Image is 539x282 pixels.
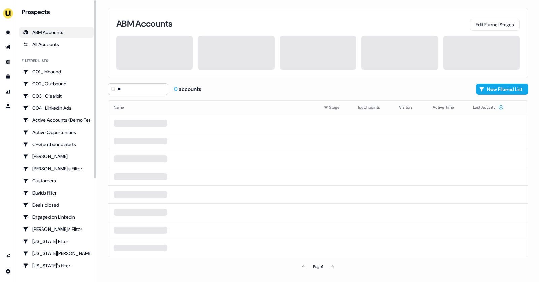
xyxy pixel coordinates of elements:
div: [US_STATE][PERSON_NAME] [23,250,90,257]
div: 004_LinkedIn Ads [23,105,90,111]
a: Go to prospects [3,27,13,38]
button: Touchpoints [357,101,388,113]
div: [PERSON_NAME] [23,153,90,160]
div: accounts [174,85,201,93]
a: Go to Georgia Filter [19,236,94,247]
a: Go to C+G outbound alerts [19,139,94,150]
a: Go to Geneviève's Filter [19,224,94,235]
a: Go to Charlotte Stone [19,151,94,162]
div: Page 1 [313,263,323,270]
a: Go to 003_Clearbit [19,91,94,101]
a: Go to Georgia Slack [19,248,94,259]
button: Last Activity [473,101,504,113]
div: 003_Clearbit [23,93,90,99]
a: Go to Engaged on LinkedIn [19,212,94,222]
a: Go to Customers [19,175,94,186]
a: Go to outbound experience [3,42,13,52]
div: Customers [23,177,90,184]
a: Go to Davids filter [19,187,94,198]
div: All Accounts [23,41,90,48]
button: Visitors [399,101,421,113]
a: Go to 002_Outbound [19,78,94,89]
a: Go to 001_Inbound [19,66,94,77]
a: Go to templates [3,71,13,82]
button: Edit Funnel Stages [470,19,520,31]
div: ABM Accounts [23,29,90,36]
div: Deals closed [23,202,90,208]
div: C+G outbound alerts [23,141,90,148]
h3: ABM Accounts [116,19,172,28]
a: Go to Active Accounts (Demo Test) [19,115,94,126]
div: Prospects [22,8,94,16]
div: [PERSON_NAME]'s Filter [23,226,90,233]
div: Active Accounts (Demo Test) [23,117,90,124]
div: 002_Outbound [23,80,90,87]
a: Go to Charlotte's Filter [19,163,94,174]
a: Go to Inbound [3,57,13,67]
div: Stage [324,104,347,111]
button: New Filtered List [476,84,528,95]
a: ABM Accounts [19,27,94,38]
th: Name [108,101,318,114]
a: All accounts [19,39,94,50]
span: 0 [174,85,179,93]
div: Filtered lists [22,58,48,64]
div: [US_STATE] Filter [23,238,90,245]
div: Davids filter [23,189,90,196]
a: Go to Georgia's filter [19,260,94,271]
a: Go to integrations [3,266,13,277]
div: [PERSON_NAME]'s Filter [23,165,90,172]
div: Engaged on LinkedIn [23,214,90,220]
div: Active Opportunities [23,129,90,136]
a: Go to Active Opportunities [19,127,94,138]
div: 001_Inbound [23,68,90,75]
button: Active Time [433,101,462,113]
a: Go to attribution [3,86,13,97]
a: Go to Deals closed [19,200,94,210]
a: Go to integrations [3,251,13,262]
a: Go to 004_LinkedIn Ads [19,103,94,113]
a: Go to experiments [3,101,13,112]
div: [US_STATE]'s filter [23,262,90,269]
